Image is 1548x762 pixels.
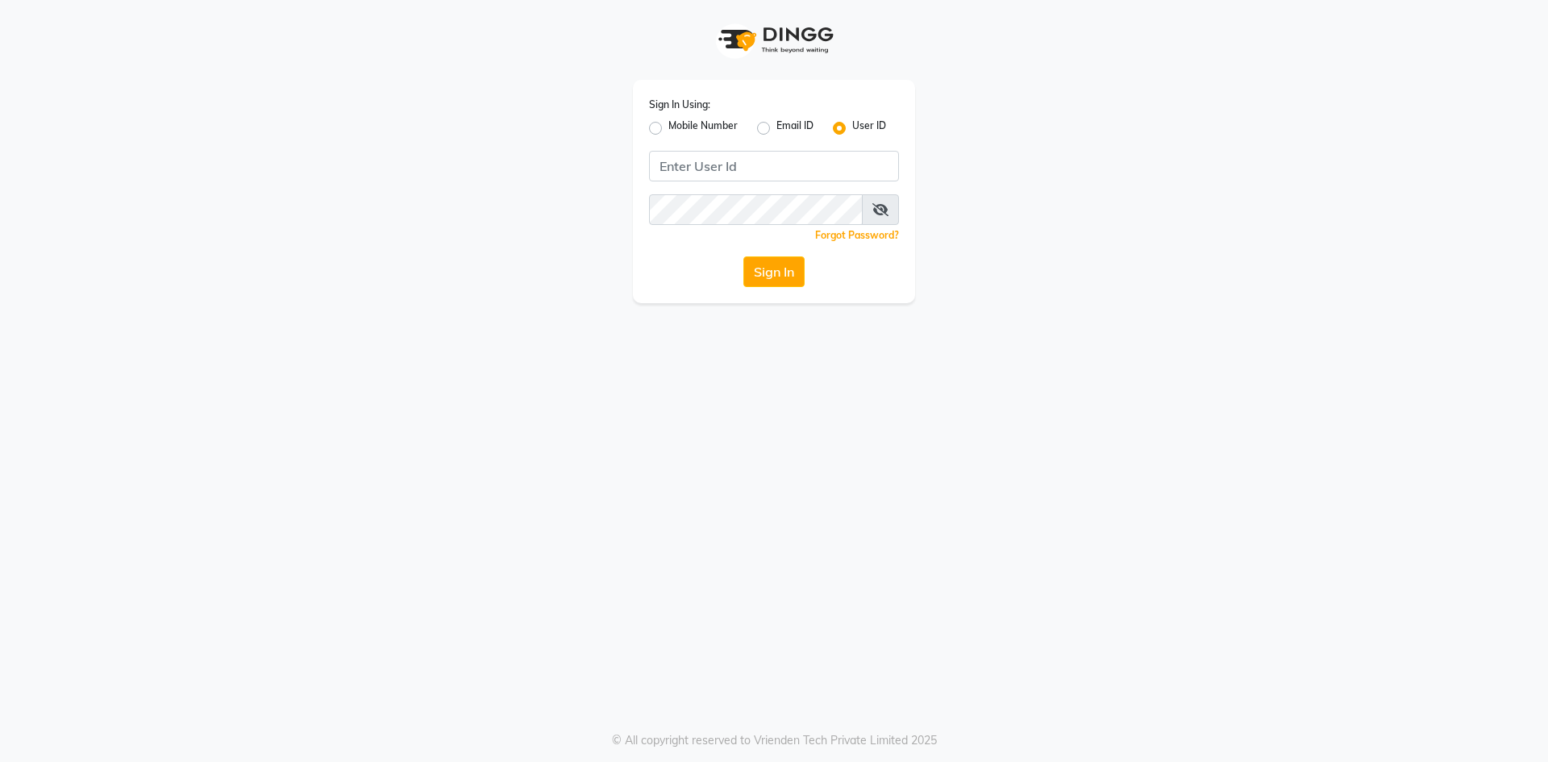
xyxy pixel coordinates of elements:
input: Username [649,194,863,225]
label: Sign In Using: [649,98,710,112]
input: Username [649,151,899,181]
label: Mobile Number [668,119,738,138]
a: Forgot Password? [815,229,899,241]
label: User ID [852,119,886,138]
img: logo1.svg [709,16,838,64]
button: Sign In [743,256,805,287]
label: Email ID [776,119,814,138]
